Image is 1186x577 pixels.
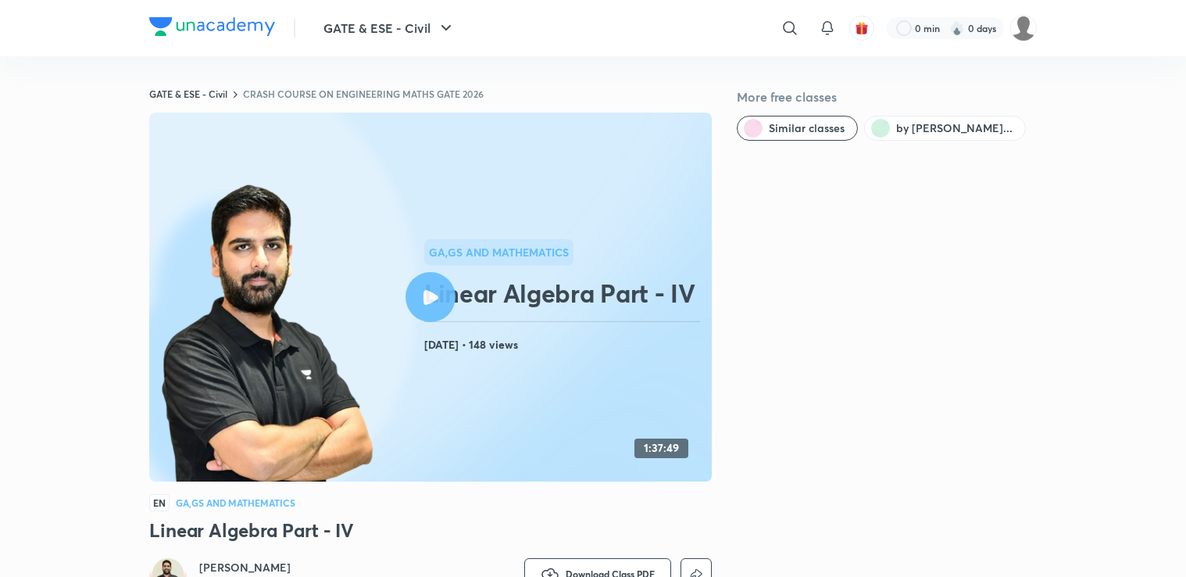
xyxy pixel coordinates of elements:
[149,17,275,36] img: Company Logo
[864,116,1026,141] button: by Gurupal Singh Chawla
[849,16,874,41] button: avatar
[644,442,679,455] h4: 1:37:49
[769,120,845,136] span: Similar classes
[149,518,712,543] h3: Linear Algebra Part - IV
[149,88,227,100] a: GATE & ESE - Civil
[1010,15,1037,41] img: Anjali kumari
[896,120,1013,136] span: by Gurupal Singh Chawla
[737,116,858,141] button: Similar classes
[424,335,706,355] h4: [DATE] • 148 views
[243,88,484,100] a: CRASH COURSE ON ENGINEERING MATHS GATE 2026
[149,17,275,40] a: Company Logo
[149,494,170,511] span: EN
[424,278,706,309] h2: Linear Algebra Part - IV
[949,20,965,36] img: streak
[176,498,295,507] h4: GA,GS and Mathematics
[855,21,869,35] img: avatar
[314,13,465,44] button: GATE & ESE - Civil
[199,560,363,575] a: [PERSON_NAME]
[737,88,1037,106] h5: More free classes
